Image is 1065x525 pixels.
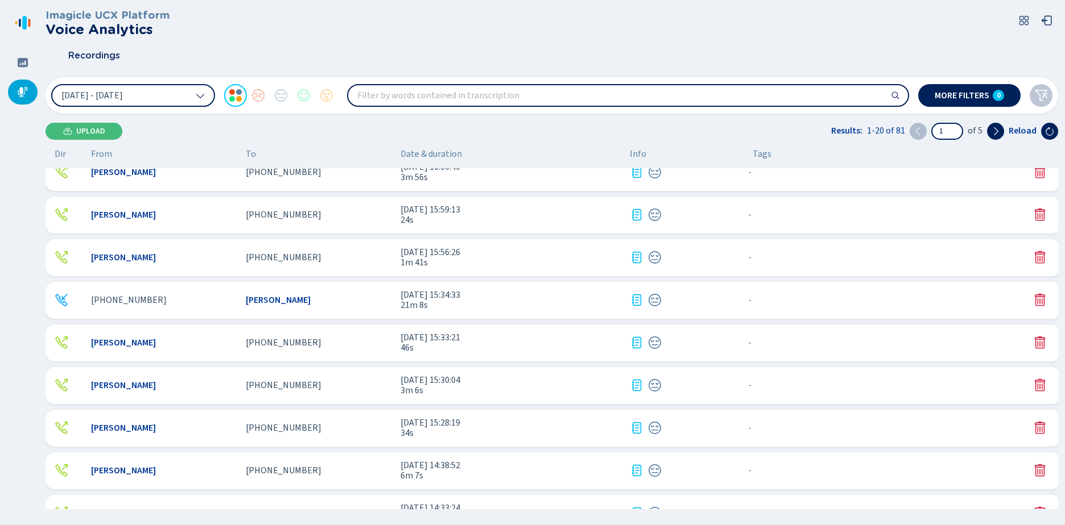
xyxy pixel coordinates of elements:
[55,149,66,159] span: Dir
[55,421,68,435] div: Outgoing call
[46,123,122,140] button: Upload
[246,295,311,305] span: [PERSON_NAME]
[401,149,621,159] span: Date & duration
[630,251,643,264] div: Transcription available
[1033,421,1047,435] button: Delete conversation
[1030,84,1052,107] button: Clear filters
[748,167,752,177] span: No tags assigned
[246,465,321,476] span: [PHONE_NUMBER]
[748,508,752,518] span: No tags assigned
[1033,464,1047,477] svg: trash-fill
[630,336,643,349] svg: journal-text
[55,378,68,392] svg: telephone-outbound
[748,465,752,476] span: No tags assigned
[997,91,1001,100] span: 0
[1033,208,1047,222] svg: trash-fill
[401,343,621,353] span: 46s
[196,91,205,100] svg: chevron-down
[648,378,662,392] div: Neutral sentiment
[648,251,662,264] svg: icon-emoji-neutral
[1033,251,1047,264] button: Delete conversation
[51,84,215,107] button: [DATE] - [DATE]
[831,126,862,136] span: Results:
[630,506,643,520] svg: journal-text
[246,380,321,390] span: [PHONE_NUMBER]
[630,165,643,179] svg: journal-text
[55,506,68,520] svg: telephone-outbound
[748,210,752,220] span: No tags assigned
[246,210,321,220] span: [PHONE_NUMBER]
[55,336,68,349] div: Outgoing call
[8,50,38,75] div: Dashboard
[648,208,662,222] div: Neutral sentiment
[401,290,621,300] span: [DATE] 15:34:33
[55,208,68,222] svg: telephone-outbound
[1033,336,1047,349] svg: trash-fill
[401,257,621,268] span: 1m 41s
[55,165,68,179] svg: telephone-outbound
[91,167,156,177] span: [PERSON_NAME]
[648,336,662,349] svg: icon-emoji-neutral
[401,247,621,257] span: [DATE] 15:56:26
[401,418,621,428] span: [DATE] 15:28:19
[1033,421,1047,435] svg: trash-fill
[46,9,170,22] h3: Imagicle UCX Platform
[246,508,321,518] span: [PHONE_NUMBER]
[55,506,68,520] div: Outgoing call
[61,91,123,100] span: [DATE] - [DATE]
[748,423,752,433] span: No tags assigned
[91,380,156,390] span: [PERSON_NAME]
[1041,15,1052,26] svg: box-arrow-left
[867,126,905,136] span: 1-20 of 81
[748,252,752,262] span: No tags assigned
[630,464,643,477] svg: journal-text
[1033,506,1047,520] button: Delete conversation
[55,251,68,264] svg: telephone-outbound
[46,22,170,37] h2: Voice Analytics
[914,127,923,136] svg: chevron-left
[630,464,643,477] div: Transcription available
[55,293,68,307] div: Incoming call
[91,252,156,262] span: [PERSON_NAME]
[630,208,643,222] div: Transcription available
[748,338,752,348] span: No tags assigned
[648,378,662,392] svg: icon-emoji-neutral
[246,167,321,177] span: [PHONE_NUMBER]
[630,506,643,520] div: Transcription available
[401,460,621,470] span: [DATE] 14:38:52
[1041,123,1058,140] button: Reload the current page
[648,251,662,264] div: Neutral sentiment
[246,338,321,348] span: [PHONE_NUMBER]
[1033,464,1047,477] button: Delete conversation
[648,336,662,349] div: Neutral sentiment
[748,380,752,390] span: No tags assigned
[648,464,662,477] div: Neutral sentiment
[1033,251,1047,264] svg: trash-fill
[76,127,105,136] span: Upload
[630,208,643,222] svg: journal-text
[648,293,662,307] svg: icon-emoji-neutral
[991,127,1000,136] svg: chevron-right
[1033,378,1047,392] button: Delete conversation
[648,506,662,520] svg: icon-emoji-neutral
[630,421,643,435] div: Transcription available
[1033,208,1047,222] button: Delete conversation
[55,251,68,264] div: Outgoing call
[648,464,662,477] svg: icon-emoji-neutral
[648,208,662,222] svg: icon-emoji-neutral
[401,332,621,343] span: [DATE] 15:33:21
[401,428,621,438] span: 34s
[968,126,983,136] span: of 5
[1033,336,1047,349] button: Delete conversation
[246,423,321,433] span: [PHONE_NUMBER]
[63,127,72,136] svg: cloud-upload
[55,336,68,349] svg: telephone-outbound
[630,421,643,435] svg: journal-text
[91,210,156,220] span: [PERSON_NAME]
[401,205,621,215] span: [DATE] 15:59:13
[630,251,643,264] svg: journal-text
[91,295,167,305] span: [PHONE_NUMBER]
[630,378,643,392] svg: journal-text
[68,51,120,61] span: Recordings
[401,470,621,481] span: 6m 7s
